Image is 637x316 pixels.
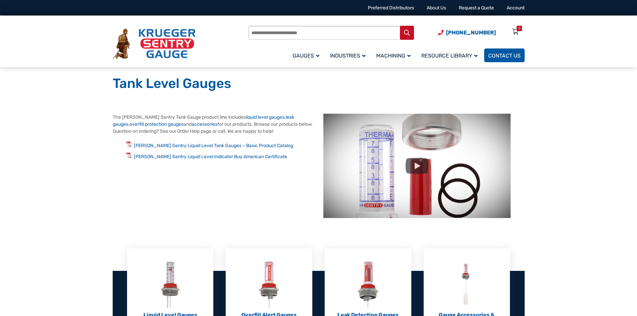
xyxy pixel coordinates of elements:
[113,28,196,59] img: Krueger Sentry Gauge
[372,47,417,63] a: Machining
[192,121,217,127] a: accessories
[518,26,520,31] div: 0
[357,261,379,308] img: Leak Detection Gauges
[258,261,280,308] img: Overfill Alert Gauges
[427,5,446,11] a: About Us
[113,114,314,135] p: The [PERSON_NAME] Sentry Tank Gauge product line includes , , and for our products. Browse our pr...
[113,114,294,127] a: leak gauges
[438,28,496,37] a: Phone Number (920) 434-8860
[446,29,496,36] span: [PHONE_NUMBER]
[488,52,521,59] span: Contact Us
[293,52,319,59] span: Gauges
[421,52,477,59] span: Resource Library
[134,154,287,160] a: [PERSON_NAME] Sentry Liquid Level Indicator Buy American Certificate
[134,143,293,148] a: [PERSON_NAME] Sentry Liquid Level Tank Gauges – Basic Product Catalog
[417,47,484,63] a: Resource Library
[459,5,494,11] a: Request a Quote
[484,48,525,62] a: Contact Us
[456,261,477,308] img: Gauge Accessories & Options
[113,75,525,92] h1: Tank Level Gauges
[326,47,372,63] a: Industries
[289,47,326,63] a: Gauges
[160,261,181,308] img: Liquid Level Gauges
[330,52,365,59] span: Industries
[368,5,414,11] a: Preferred Distributors
[507,5,525,11] a: Account
[129,121,184,127] a: overfill protection gauges
[323,114,511,218] img: Tank Level Gauges
[376,52,411,59] span: Machining
[246,114,285,120] a: liquid level gauges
